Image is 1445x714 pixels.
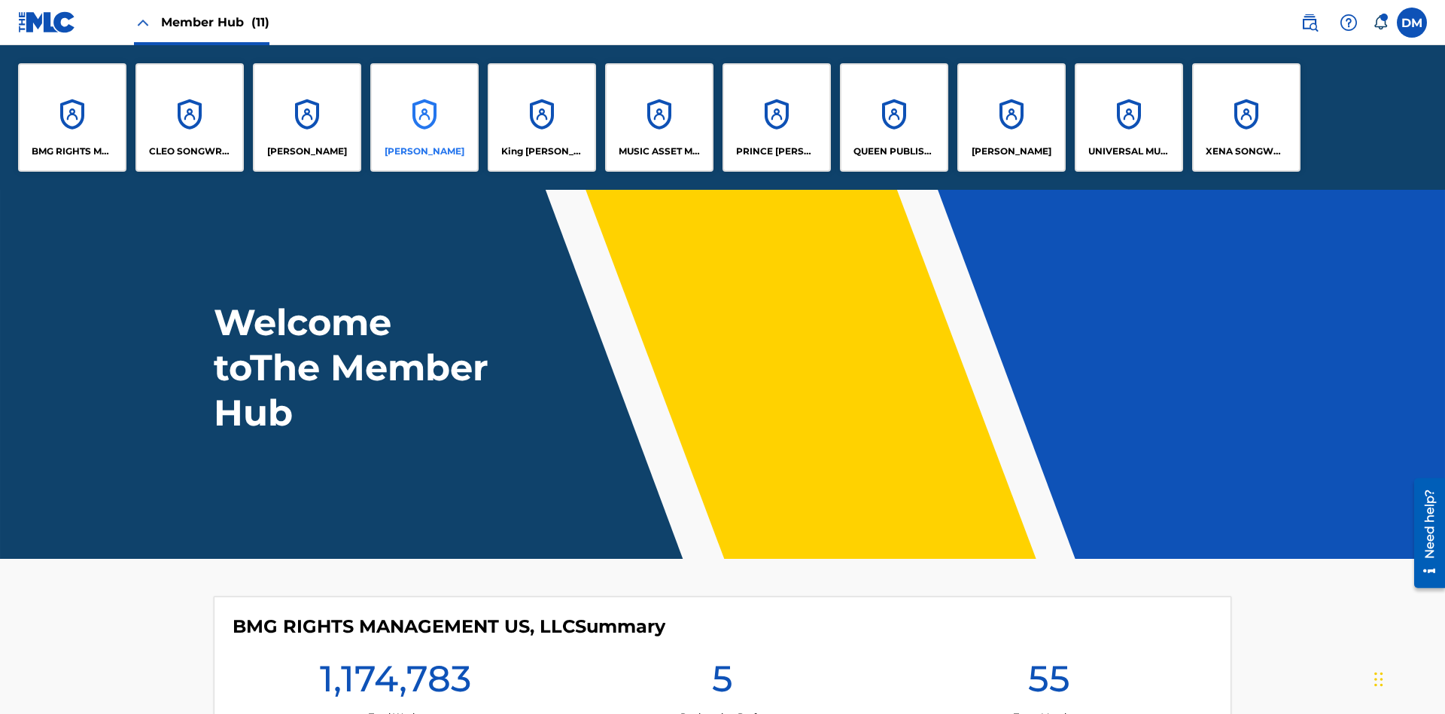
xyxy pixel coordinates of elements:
a: Public Search [1294,8,1325,38]
a: AccountsUNIVERSAL MUSIC PUB GROUP [1075,63,1183,172]
p: PRINCE MCTESTERSON [736,145,818,158]
img: search [1300,14,1319,32]
div: User Menu [1397,8,1427,38]
span: (11) [251,15,269,29]
a: AccountsPRINCE [PERSON_NAME] [722,63,831,172]
div: Notifications [1373,15,1388,30]
a: AccountsQUEEN PUBLISHA [840,63,948,172]
span: Member Hub [161,14,269,31]
p: ELVIS COSTELLO [267,145,347,158]
a: AccountsKing [PERSON_NAME] [488,63,596,172]
a: AccountsBMG RIGHTS MANAGEMENT US, LLC [18,63,126,172]
p: King McTesterson [501,145,583,158]
p: MUSIC ASSET MANAGEMENT (MAM) [619,145,701,158]
a: AccountsXENA SONGWRITER [1192,63,1300,172]
p: CLEO SONGWRITER [149,145,231,158]
div: Help [1334,8,1364,38]
img: MLC Logo [18,11,76,33]
a: AccountsMUSIC ASSET MANAGEMENT (MAM) [605,63,713,172]
h1: 1,174,783 [320,656,471,710]
p: EYAMA MCSINGER [385,145,464,158]
div: Drag [1374,657,1383,702]
h4: BMG RIGHTS MANAGEMENT US, LLC [233,615,665,638]
h1: 55 [1028,656,1070,710]
iframe: Chat Widget [1370,642,1445,714]
h1: 5 [712,656,733,710]
a: Accounts[PERSON_NAME] [957,63,1066,172]
img: help [1340,14,1358,32]
p: BMG RIGHTS MANAGEMENT US, LLC [32,145,114,158]
iframe: Resource Center [1403,472,1445,596]
img: Close [134,14,152,32]
p: QUEEN PUBLISHA [853,145,935,158]
p: XENA SONGWRITER [1206,145,1288,158]
p: RONALD MCTESTERSON [972,145,1051,158]
a: AccountsCLEO SONGWRITER [135,63,244,172]
p: UNIVERSAL MUSIC PUB GROUP [1088,145,1170,158]
a: Accounts[PERSON_NAME] [370,63,479,172]
h1: Welcome to The Member Hub [214,300,495,435]
a: Accounts[PERSON_NAME] [253,63,361,172]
